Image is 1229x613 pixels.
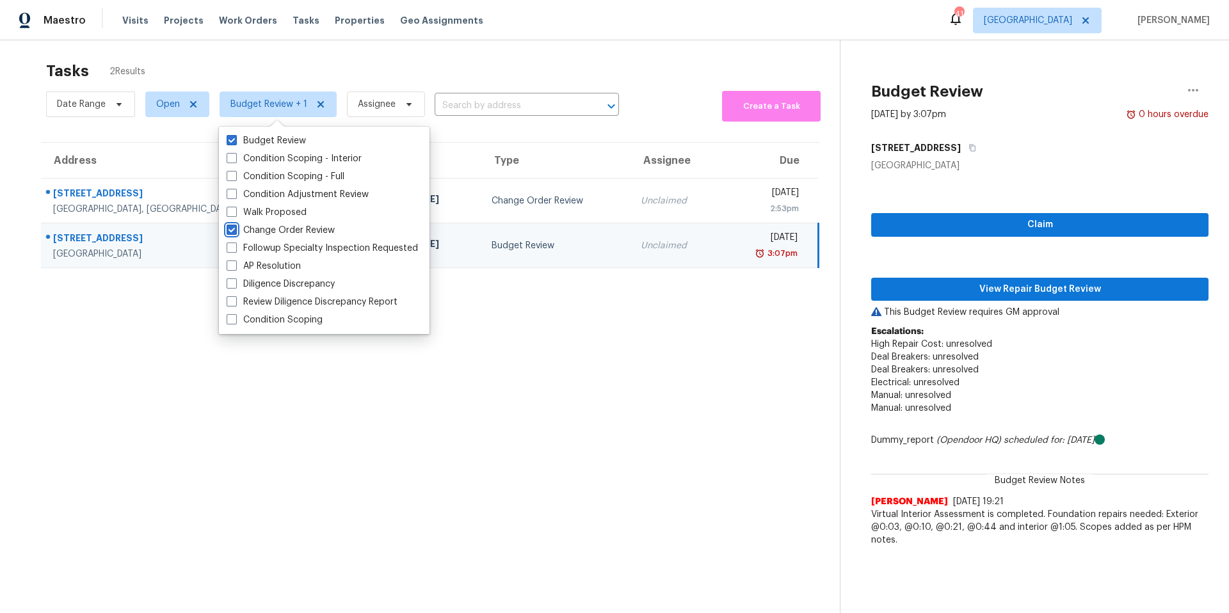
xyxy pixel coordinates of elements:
[936,436,1001,445] i: (Opendoor HQ)
[53,187,344,203] div: [STREET_ADDRESS]
[641,239,709,252] div: Unclaimed
[728,99,814,114] span: Create a Task
[109,65,145,78] span: 2 Results
[46,65,89,77] h2: Tasks
[719,143,818,179] th: Due
[1132,14,1210,27] span: [PERSON_NAME]
[871,278,1209,301] button: View Repair Budget Review
[755,247,765,260] img: Overdue Alarm Icon
[492,195,621,207] div: Change Order Review
[1136,108,1209,121] div: 0 hours overdue
[871,141,961,154] h5: [STREET_ADDRESS]
[871,365,979,374] span: Deal Breakers: unresolved
[871,495,948,508] span: [PERSON_NAME]
[44,14,86,27] span: Maestro
[481,143,631,179] th: Type
[435,96,583,116] input: Search by address
[602,97,620,115] button: Open
[631,143,719,179] th: Assignee
[53,232,344,248] div: [STREET_ADDRESS]
[871,85,983,98] h2: Budget Review
[227,260,301,273] label: AP Resolution
[227,206,307,219] label: Walk Proposed
[400,14,483,27] span: Geo Assignments
[987,474,1093,487] span: Budget Review Notes
[871,340,992,349] span: High Repair Cost: unresolved
[227,224,335,237] label: Change Order Review
[227,152,362,165] label: Condition Scoping - Interior
[492,239,621,252] div: Budget Review
[227,278,335,291] label: Diligence Discrepancy
[156,98,180,111] span: Open
[730,231,798,247] div: [DATE]
[358,98,396,111] span: Assignee
[871,353,979,362] span: Deal Breakers: unresolved
[871,306,1209,319] p: This Budget Review requires GM approval
[881,217,1198,233] span: Claim
[227,296,398,308] label: Review Diligence Discrepancy Report
[57,98,106,111] span: Date Range
[984,14,1072,27] span: [GEOGRAPHIC_DATA]
[164,14,204,27] span: Projects
[722,91,821,122] button: Create a Task
[335,14,385,27] span: Properties
[227,242,418,255] label: Followup Specialty Inspection Requested
[730,202,798,215] div: 2:53pm
[293,16,319,25] span: Tasks
[1126,108,1136,121] img: Overdue Alarm Icon
[871,391,951,400] span: Manual: unresolved
[53,203,344,216] div: [GEOGRAPHIC_DATA], [GEOGRAPHIC_DATA], 75152
[230,98,307,111] span: Budget Review + 1
[227,188,369,201] label: Condition Adjustment Review
[765,247,798,260] div: 3:07pm
[122,14,149,27] span: Visits
[871,404,951,413] span: Manual: unresolved
[1004,436,1095,445] i: scheduled for: [DATE]
[730,186,798,202] div: [DATE]
[219,14,277,27] span: Work Orders
[227,170,344,183] label: Condition Scoping - Full
[871,213,1209,237] button: Claim
[227,314,323,326] label: Condition Scoping
[227,134,306,147] label: Budget Review
[961,136,978,159] button: Copy Address
[871,378,960,387] span: Electrical: unresolved
[41,143,355,179] th: Address
[871,327,924,336] b: Escalations:
[881,282,1198,298] span: View Repair Budget Review
[871,508,1209,546] span: Virtual Interior Assessment is completed. Foundation repairs needed: Exterior @0:03, @0:10, @0:21...
[871,159,1209,172] div: [GEOGRAPHIC_DATA]
[953,497,1004,506] span: [DATE] 19:21
[641,195,709,207] div: Unclaimed
[871,108,946,121] div: [DATE] by 3:07pm
[53,248,344,260] div: [GEOGRAPHIC_DATA]
[871,434,1209,447] div: Dummy_report
[954,8,963,20] div: 41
